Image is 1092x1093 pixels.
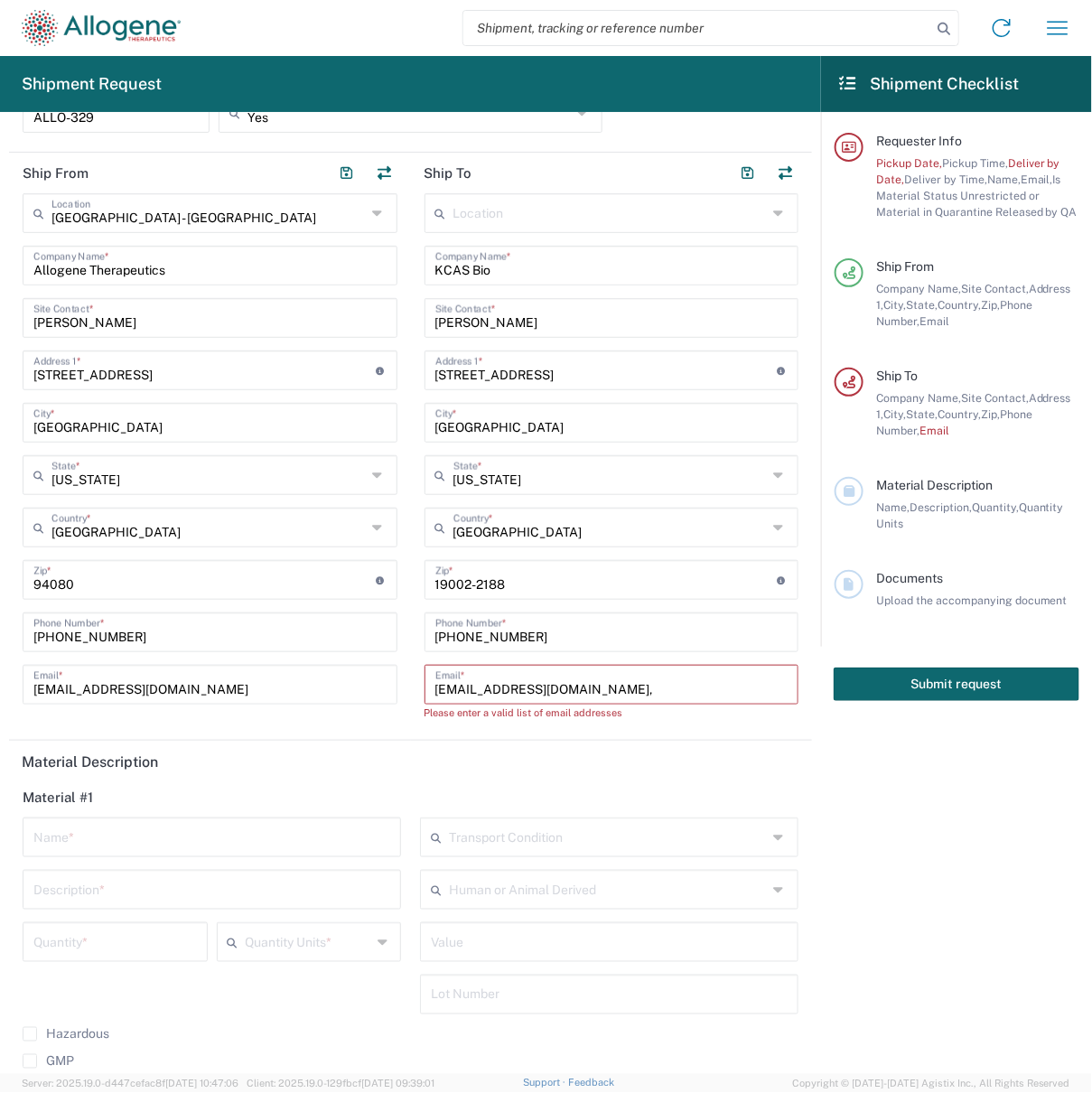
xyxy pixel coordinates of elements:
[883,407,906,421] span: City,
[523,1078,568,1088] a: Support
[22,753,799,771] h5: Material Description
[23,1027,109,1042] label: Hazardous
[961,391,1029,405] span: Site Contact,
[972,500,1019,514] span: Quantity,
[361,1079,434,1089] span: [DATE] 09:39:01
[981,298,1000,312] span: Zip,
[910,500,972,514] span: Description,
[568,1078,614,1088] a: Feedback
[938,407,981,421] span: Country,
[23,789,93,807] h2: Material #1
[165,1079,238,1089] span: [DATE] 10:47:06
[23,164,89,182] h2: Ship From
[876,173,1078,219] span: Is Material Status Unrestricted or Material in Quarantine Released by QA
[425,164,472,182] h2: Ship To
[22,10,181,46] img: allogene
[942,156,1008,170] span: Pickup Time,
[876,259,934,274] span: Ship From
[876,369,918,383] span: Ship To
[876,478,993,492] span: Material Description
[906,407,938,421] span: State,
[23,1054,74,1069] label: GMP
[425,705,799,721] div: Please enter a valid list of email addresses
[876,571,943,585] span: Documents
[876,156,942,170] span: Pickup Date,
[904,173,987,186] span: Deliver by Time,
[876,134,962,148] span: Requester Info
[22,73,162,95] h2: Shipment Request
[834,668,1079,701] button: Submit request
[987,173,1021,186] span: Name,
[1021,173,1053,186] span: Email,
[938,298,981,312] span: Country,
[876,282,961,295] span: Company Name,
[247,1079,434,1089] span: Client: 2025.19.0-129fbcf
[22,1079,238,1089] span: Server: 2025.19.0-d447cefac8f
[876,593,1068,607] span: Upload the accompanying document
[463,11,931,45] input: Shipment, tracking or reference number
[961,282,1029,295] span: Site Contact,
[919,424,949,437] span: Email
[837,73,1020,95] h2: Shipment Checklist
[906,298,938,312] span: State,
[919,314,949,328] span: Email
[981,407,1000,421] span: Zip,
[876,391,961,405] span: Company Name,
[792,1076,1070,1092] span: Copyright © [DATE]-[DATE] Agistix Inc., All Rights Reserved
[883,298,906,312] span: City,
[876,500,910,514] span: Name,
